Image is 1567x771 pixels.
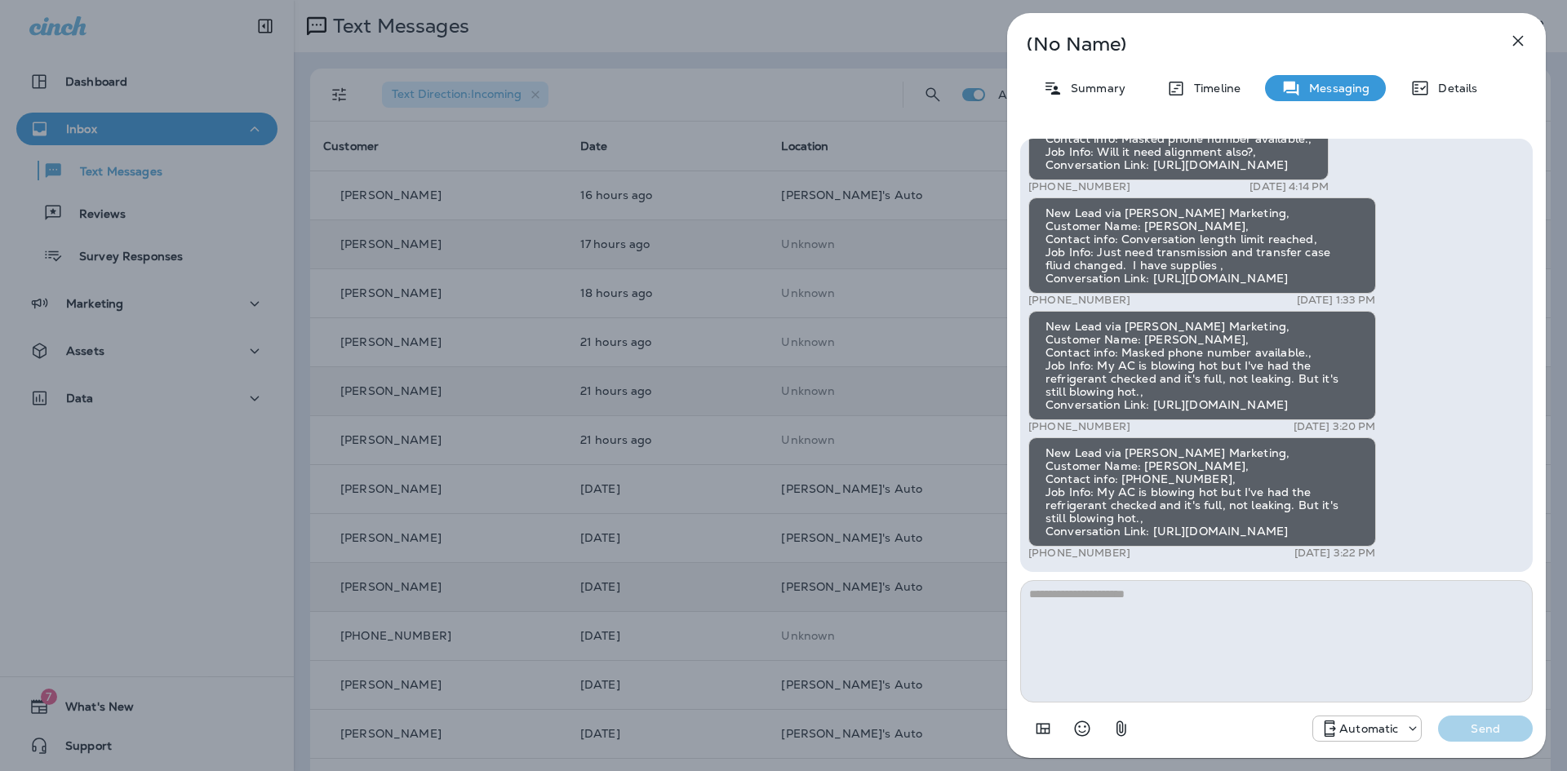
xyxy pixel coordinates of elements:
p: [DATE] 3:22 PM [1294,547,1376,560]
p: Automatic [1339,722,1398,735]
button: Select an emoji [1066,712,1099,745]
div: New Lead via [PERSON_NAME] Marketing, Customer Name: [PERSON_NAME], Contact info: Masked phone nu... [1028,97,1329,180]
p: Timeline [1186,82,1241,95]
p: [DATE] 4:14 PM [1250,180,1329,193]
button: Add in a premade template [1027,712,1059,745]
p: [DATE] 1:33 PM [1297,294,1376,307]
p: [PHONE_NUMBER] [1028,420,1130,433]
p: [PHONE_NUMBER] [1028,547,1130,560]
p: Messaging [1301,82,1369,95]
p: (No Name) [1027,38,1472,51]
p: Details [1430,82,1477,95]
p: Summary [1063,82,1125,95]
div: New Lead via [PERSON_NAME] Marketing, Customer Name: [PERSON_NAME], Contact info: [PHONE_NUMBER],... [1028,437,1376,547]
p: [DATE] 3:20 PM [1294,420,1376,433]
p: [PHONE_NUMBER] [1028,180,1130,193]
p: [PHONE_NUMBER] [1028,294,1130,307]
div: New Lead via [PERSON_NAME] Marketing, Customer Name: [PERSON_NAME], Contact info: Masked phone nu... [1028,311,1376,420]
div: New Lead via [PERSON_NAME] Marketing, Customer Name: [PERSON_NAME], Contact info: Conversation le... [1028,197,1376,294]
